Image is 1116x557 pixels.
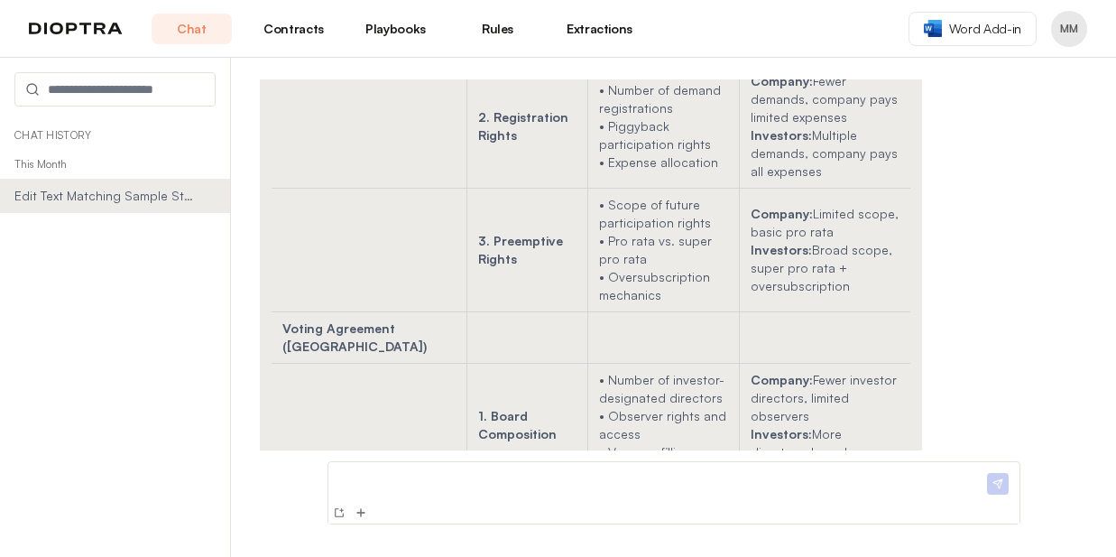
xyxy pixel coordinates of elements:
[152,14,232,44] a: Chat
[751,73,813,88] strong: Company:
[478,109,568,143] strong: 2. Registration Rights
[14,128,216,143] p: Chat History
[332,506,346,520] img: New Conversation
[587,65,739,189] td: • Number of demand registrations • Piggyback participation rights • Expense allocation
[1051,11,1087,47] button: Profile menu
[739,65,910,189] td: Fewer demands, company pays limited expenses Multiple demands, company pays all expenses
[751,242,812,257] strong: Investors:
[352,504,370,522] button: Add Files
[254,14,334,44] a: Contracts
[751,127,812,143] strong: Investors:
[587,364,739,487] td: • Number of investor-designated directors • Observer rights and access • Vacancy filling procedures
[355,14,436,44] a: Playbooks
[587,189,739,312] td: • Scope of future participation rights • Pro rata vs. super pro rata • Oversubscription mechanics
[14,187,196,205] span: Edit Text Matching Sample Style
[739,364,910,487] td: Fewer investor directors, limited observers More directors, broad observer rights
[478,233,563,266] strong: 3. Preemptive Rights
[751,206,813,221] strong: Company:
[739,189,910,312] td: Limited scope, basic pro rata Broad scope, super pro rata + oversubscription
[282,320,427,354] strong: Voting Agreement ([GEOGRAPHIC_DATA])
[330,504,348,522] button: New Conversation
[949,20,1021,38] span: Word Add-in
[354,506,368,520] img: Add Files
[29,23,123,35] img: logo
[559,14,640,44] a: Extractions
[908,12,1037,46] a: Word Add-in
[478,408,557,441] strong: 1. Board Composition
[457,14,538,44] a: Rules
[924,20,942,37] img: word
[751,426,812,441] strong: Investors:
[751,372,813,387] strong: Company:
[987,473,1009,495] img: Send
